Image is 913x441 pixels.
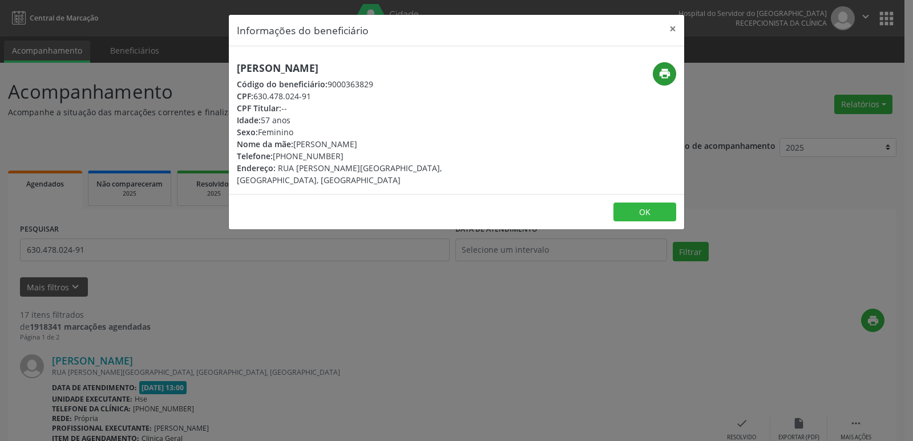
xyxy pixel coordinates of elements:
[237,90,524,102] div: 630.478.024-91
[237,163,276,173] span: Endereço:
[237,103,281,114] span: CPF Titular:
[237,151,273,161] span: Telefone:
[237,126,524,138] div: Feminino
[237,114,524,126] div: 57 anos
[653,62,676,86] button: print
[237,91,253,102] span: CPF:
[237,78,524,90] div: 9000363829
[237,127,258,137] span: Sexo:
[237,150,524,162] div: [PHONE_NUMBER]
[237,23,369,38] h5: Informações do beneficiário
[237,138,524,150] div: [PERSON_NAME]
[237,79,328,90] span: Código do beneficiário:
[613,203,676,222] button: OK
[237,139,293,149] span: Nome da mãe:
[237,102,524,114] div: --
[661,15,684,43] button: Close
[237,115,261,126] span: Idade:
[659,67,671,80] i: print
[237,62,524,74] h5: [PERSON_NAME]
[237,163,442,185] span: RUA [PERSON_NAME][GEOGRAPHIC_DATA], [GEOGRAPHIC_DATA], [GEOGRAPHIC_DATA]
